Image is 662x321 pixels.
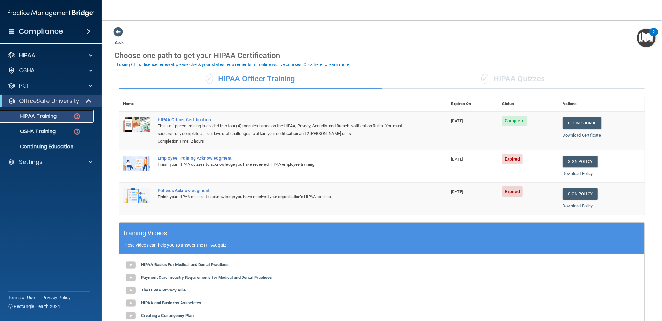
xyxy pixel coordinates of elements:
[19,158,43,166] p: Settings
[19,67,35,74] p: OSHA
[114,32,124,45] a: Back
[652,32,655,40] div: 2
[447,96,498,112] th: Expires On
[158,161,415,168] div: Finish your HIPAA quizzes to acknowledge you have received HIPAA employee training.
[8,294,35,301] a: Terms of Use
[4,113,57,119] p: HIPAA Training
[124,271,137,284] img: gray_youtube_icon.38fcd6cc.png
[115,62,351,67] div: If using CE for license renewal, please check your state's requirements for online vs. live cours...
[158,156,415,161] div: Employee Training Acknowledgment
[19,97,79,105] p: OfficeSafe University
[124,259,137,271] img: gray_youtube_icon.38fcd6cc.png
[158,188,415,193] div: Policies Acknowledgment
[158,117,415,122] a: HIPAA Officer Certification
[498,96,559,112] th: Status
[19,27,63,36] h4: Compliance
[73,112,81,120] img: danger-circle.6113f641.png
[502,154,523,164] span: Expired
[119,96,154,112] th: Name
[8,67,92,74] a: OSHA
[382,70,645,89] div: HIPAA Quizzes
[502,116,527,126] span: Complete
[563,204,593,208] a: Download Policy
[206,74,213,84] span: ✓
[8,97,92,105] a: OfficeSafe University
[451,118,463,123] span: [DATE]
[481,74,488,84] span: ✓
[4,144,91,150] p: Continuing Education
[114,61,351,68] button: If using CE for license renewal, please check your state's requirements for online vs. live cours...
[451,189,463,194] span: [DATE]
[141,275,272,280] b: Payment Card Industry Requirements for Medical and Dental Practices
[158,193,415,201] div: Finish your HIPAA quizzes to acknowledge you have received your organization’s HIPAA policies.
[73,128,81,136] img: danger-circle.6113f641.png
[123,243,641,248] p: These videos can help you to answer the HIPAA quiz
[563,117,601,129] a: Begin Course
[114,46,649,65] div: Choose one path to get your HIPAA Certification
[559,96,645,112] th: Actions
[8,82,92,90] a: PCI
[563,171,593,176] a: Download Policy
[19,51,35,59] p: HIPAA
[563,188,598,200] a: Sign Policy
[42,294,71,301] a: Privacy Policy
[8,158,92,166] a: Settings
[4,128,56,135] p: OSHA Training
[8,51,92,59] a: HIPAA
[141,313,194,318] b: Creating a Contingency Plan
[19,82,28,90] p: PCI
[119,70,382,89] div: HIPAA Officer Training
[563,133,601,137] a: Download Certificate
[141,288,186,292] b: The HIPAA Privacy Rule
[563,156,598,167] a: Sign Policy
[124,284,137,297] img: gray_youtube_icon.38fcd6cc.png
[8,7,94,19] img: PMB logo
[123,228,167,239] h5: Training Videos
[8,303,60,310] span: Ⓒ Rectangle Health 2024
[124,297,137,310] img: gray_youtube_icon.38fcd6cc.png
[141,262,229,267] b: HIPAA Basics For Medical and Dental Practices
[630,277,654,301] iframe: Drift Widget Chat Controller
[158,137,415,145] div: Completion Time: 2 hours
[141,300,201,305] b: HIPAA and Business Associates
[451,157,463,162] span: [DATE]
[637,29,656,47] button: Open Resource Center, 2 new notifications
[158,122,415,137] div: This self-paced training is divided into four (4) modules based on the HIPAA, Privacy, Security, ...
[502,186,523,197] span: Expired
